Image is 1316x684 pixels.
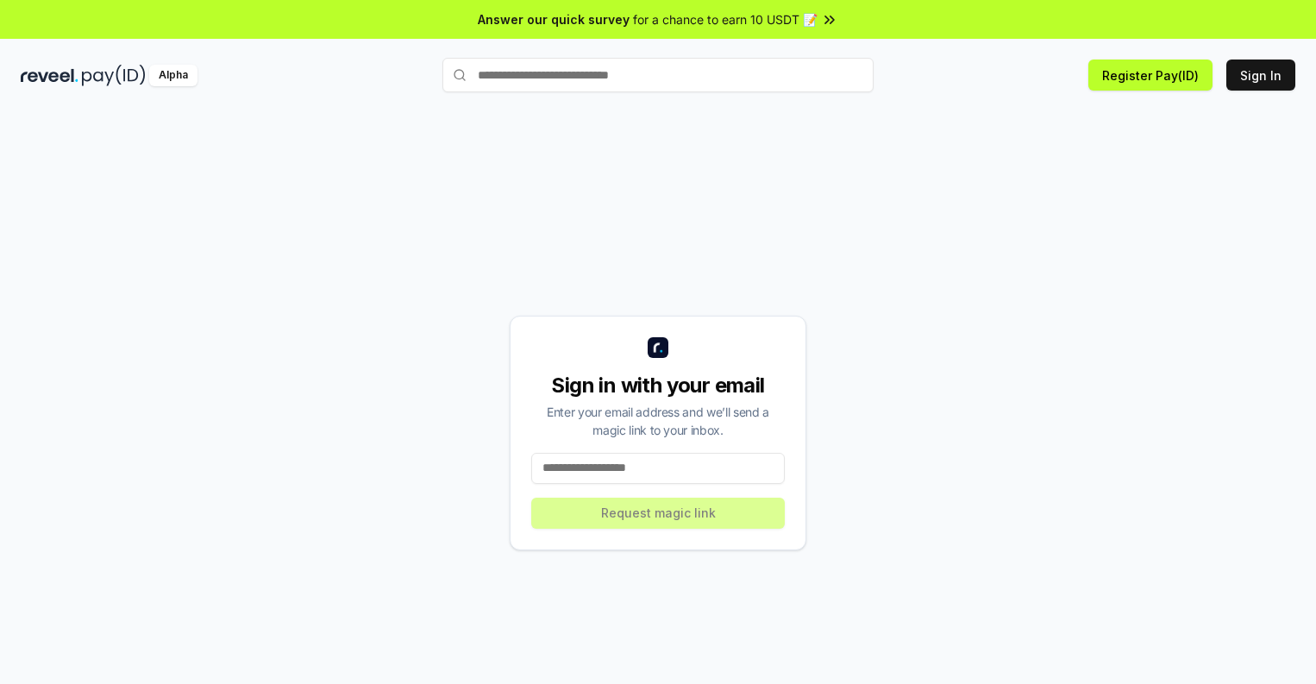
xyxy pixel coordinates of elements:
button: Sign In [1226,60,1295,91]
div: Enter your email address and we’ll send a magic link to your inbox. [531,403,785,439]
img: pay_id [82,65,146,86]
img: reveel_dark [21,65,78,86]
span: Answer our quick survey [478,10,630,28]
img: logo_small [648,337,668,358]
button: Register Pay(ID) [1088,60,1213,91]
div: Sign in with your email [531,372,785,399]
div: Alpha [149,65,197,86]
span: for a chance to earn 10 USDT 📝 [633,10,818,28]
